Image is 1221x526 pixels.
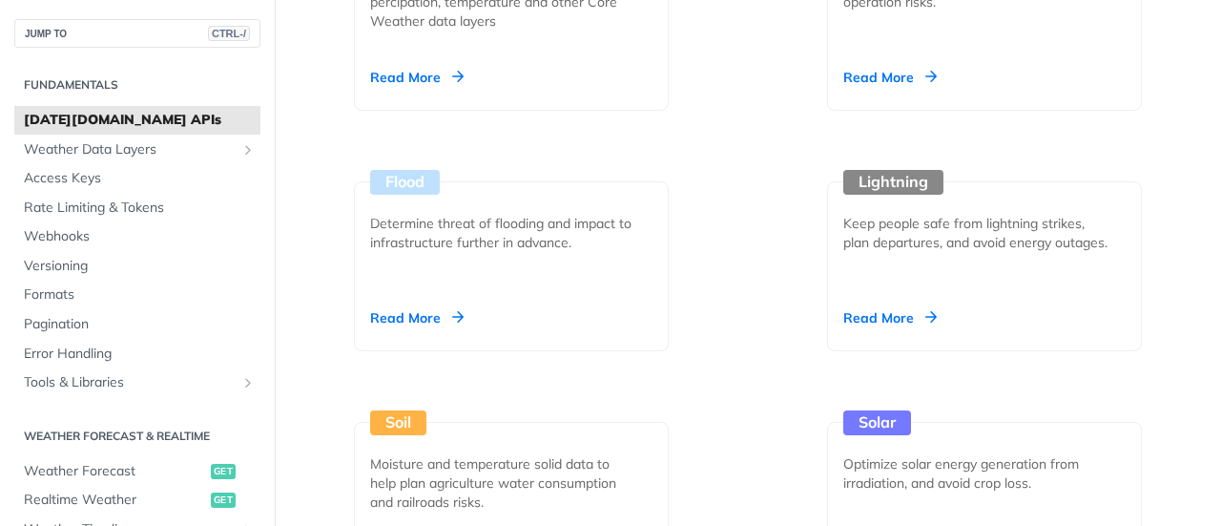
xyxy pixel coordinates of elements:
[14,457,260,486] a: Weather Forecastget
[843,308,937,327] div: Read More
[14,106,260,135] a: [DATE][DOMAIN_NAME] APIs
[24,345,256,364] span: Error Handling
[370,68,464,87] div: Read More
[370,170,440,195] div: Flood
[819,111,1149,351] a: Lightning Keep people safe from lightning strikes, plan departures, and avoid energy outages. Rea...
[24,315,256,334] span: Pagination
[24,285,256,305] span: Formats
[843,410,911,435] div: Solar
[843,454,1110,493] div: Optimize solar energy generation from irradiation, and avoid crop loss.
[14,310,260,339] a: Pagination
[24,491,206,510] span: Realtime Weather
[24,111,256,130] span: [DATE][DOMAIN_NAME] APIs
[24,199,256,218] span: Rate Limiting & Tokens
[14,252,260,281] a: Versioning
[24,169,256,188] span: Access Keys
[346,111,676,351] a: Flood Determine threat of flooding and impact to infrastructure further in advance. Read More
[14,428,260,445] h2: Weather Forecast & realtime
[240,375,256,390] button: Show subpages for Tools & Libraries
[14,486,260,515] a: Realtime Weatherget
[211,464,236,479] span: get
[24,140,236,159] span: Weather Data Layers
[14,368,260,397] a: Tools & LibrariesShow subpages for Tools & Libraries
[24,462,206,481] span: Weather Forecast
[370,410,426,435] div: Soil
[24,373,236,392] span: Tools & Libraries
[843,214,1110,252] div: Keep people safe from lightning strikes, plan departures, and avoid energy outages.
[370,308,464,327] div: Read More
[24,227,256,246] span: Webhooks
[24,257,256,276] span: Versioning
[14,222,260,251] a: Webhooks
[211,493,236,508] span: get
[14,136,260,164] a: Weather Data LayersShow subpages for Weather Data Layers
[14,281,260,309] a: Formats
[14,194,260,222] a: Rate Limiting & Tokens
[843,170,943,195] div: Lightning
[14,76,260,94] h2: Fundamentals
[370,214,637,252] div: Determine threat of flooding and impact to infrastructure further in advance.
[843,68,937,87] div: Read More
[14,19,260,48] button: JUMP TOCTRL-/
[14,164,260,193] a: Access Keys
[370,454,637,512] div: Moisture and temperature solid data to help plan agriculture water consumption and railroads risks.
[14,340,260,368] a: Error Handling
[208,26,250,41] span: CTRL-/
[240,142,256,158] button: Show subpages for Weather Data Layers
